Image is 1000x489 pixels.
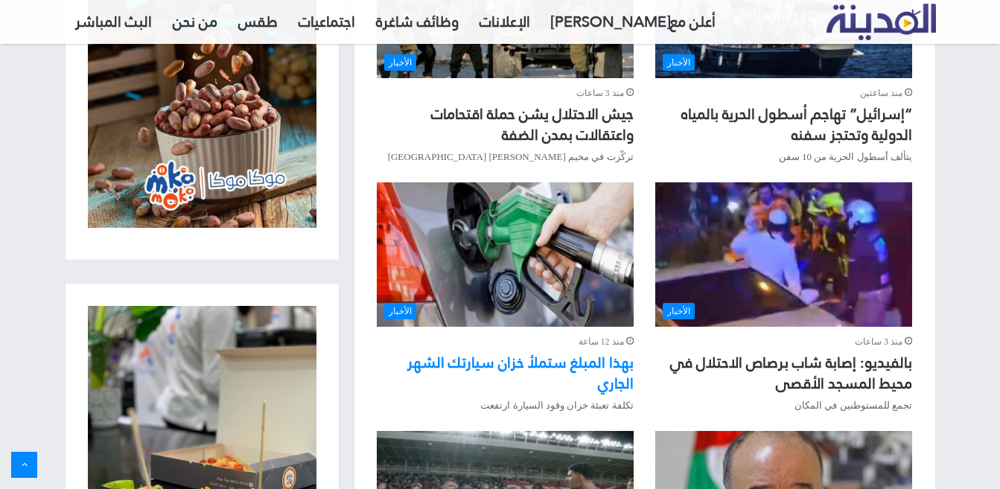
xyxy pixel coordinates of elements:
span: منذ 3 ساعات [576,86,634,101]
span: الأخبار [663,303,695,319]
p: يتألف أسطول الحرية من 10 سفن [655,149,911,164]
span: منذ 12 ساعة [579,334,634,350]
span: الأخبار [663,54,695,71]
a: جيش الاحتلال يشن حملة اقتحامات واعتقالات بمدن الضفة [431,100,634,149]
a: بالفيديو: إصابة شاب برصاص الاحتلال في محيط المسجد الأقصى [655,182,911,327]
img: صورة بالفيديو: إصابة شاب برصاص الاحتلال في محيط المسجد الأقصى [655,182,911,327]
p: تركّزت في مخيم [PERSON_NAME] [GEOGRAPHIC_DATA] [377,149,633,164]
a: “إسرائيل” تهاجم أسطول الحرية بالمياه الدولية وتحتجز سفنه [681,100,912,149]
a: تلفزيون المدينة [827,4,936,41]
span: منذ 3 ساعات [855,334,912,350]
span: منذ ساعتين [860,86,912,101]
p: تكلفة تعبئة خزان وقود السيارة ارتفعت [377,397,633,413]
img: صورة بهذا المبلغ ستملأ خزان سيارتك الشهر الجاري [377,182,633,327]
span: الأخبار [384,54,416,71]
a: بالفيديو: إصابة شاب برصاص الاحتلال في محيط المسجد الأقصى [670,348,912,397]
span: الأخبار [384,303,416,319]
p: تجمع للمستوطنين في المكان [655,397,911,413]
a: بهذا المبلغ ستملأ خزان سيارتك الشهر الجاري [407,348,634,397]
a: بهذا المبلغ ستملأ خزان سيارتك الشهر الجاري [377,182,633,327]
img: تلفزيون المدينة [827,4,936,40]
